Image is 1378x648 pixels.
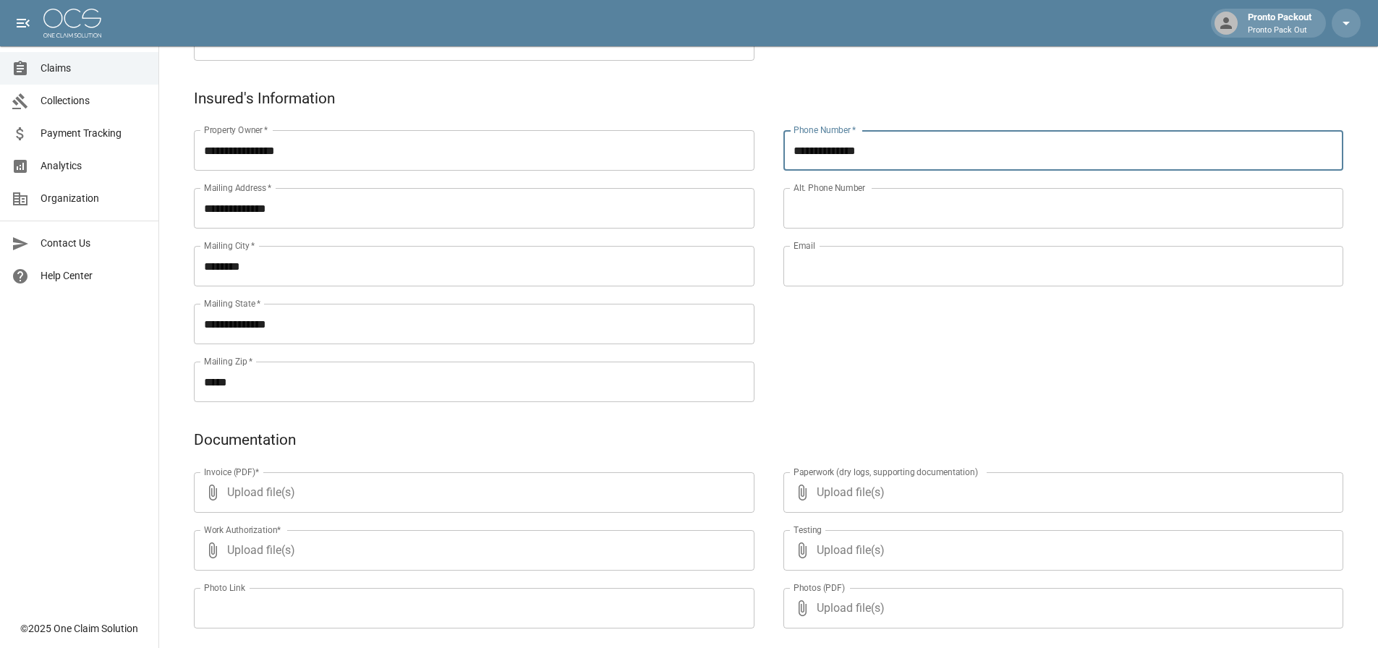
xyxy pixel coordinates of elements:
[204,239,255,252] label: Mailing City
[41,158,147,174] span: Analytics
[20,621,138,636] div: © 2025 One Claim Solution
[41,93,147,108] span: Collections
[794,466,978,478] label: Paperwork (dry logs, supporting documentation)
[1242,10,1317,36] div: Pronto Packout
[41,236,147,251] span: Contact Us
[9,9,38,38] button: open drawer
[204,466,260,478] label: Invoice (PDF)*
[794,124,856,136] label: Phone Number
[41,126,147,141] span: Payment Tracking
[1248,25,1311,37] p: Pronto Pack Out
[204,124,268,136] label: Property Owner
[204,581,245,594] label: Photo Link
[794,239,815,252] label: Email
[43,9,101,38] img: ocs-logo-white-transparent.png
[817,530,1305,571] span: Upload file(s)
[204,182,271,194] label: Mailing Address
[204,297,260,310] label: Mailing State
[794,182,865,194] label: Alt. Phone Number
[794,581,845,594] label: Photos (PDF)
[204,524,281,536] label: Work Authorization*
[41,191,147,206] span: Organization
[817,472,1305,513] span: Upload file(s)
[817,588,1305,628] span: Upload file(s)
[794,524,822,536] label: Testing
[41,268,147,283] span: Help Center
[227,530,715,571] span: Upload file(s)
[227,472,715,513] span: Upload file(s)
[204,355,253,367] label: Mailing Zip
[41,61,147,76] span: Claims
